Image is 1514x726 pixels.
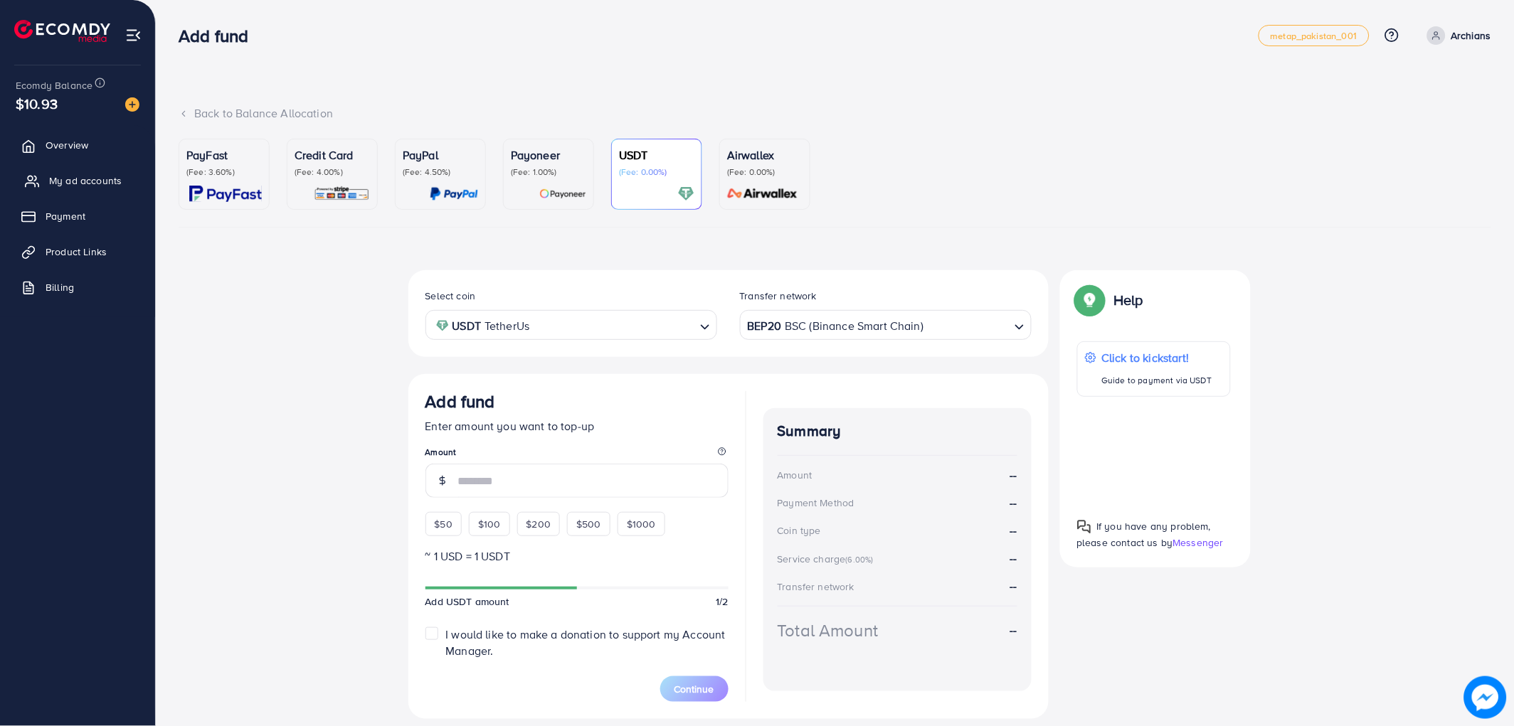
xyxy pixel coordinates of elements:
input: Search for option [925,314,1008,336]
p: (Fee: 0.00%) [619,166,694,178]
span: $10.93 [16,93,58,114]
span: Messenger [1173,535,1224,550]
span: metap_pakistan_001 [1271,31,1357,41]
p: Credit Card [295,146,370,164]
img: image [125,97,139,112]
p: USDT [619,146,694,164]
strong: -- [1010,622,1017,639]
span: My ad accounts [49,174,122,188]
div: Back to Balance Allocation [179,105,1491,122]
p: (Fee: 1.00%) [511,166,586,178]
label: Select coin [425,289,476,303]
span: $1000 [627,517,656,531]
span: Add USDT amount [425,594,509,609]
p: ~ 1 USD = 1 USDT [425,548,729,565]
a: Billing [11,273,144,301]
img: menu [125,27,142,43]
div: Payment Method [778,496,854,510]
a: My ad accounts [11,166,144,195]
strong: -- [1010,550,1017,566]
img: Popup guide [1077,287,1103,313]
p: (Fee: 4.50%) [403,166,478,178]
span: Product Links [46,245,107,259]
p: PayPal [403,146,478,164]
p: (Fee: 0.00%) [727,166,803,178]
span: $500 [576,517,601,531]
img: card [678,186,694,202]
p: (Fee: 4.00%) [295,166,370,178]
img: logo [14,20,110,42]
strong: -- [1010,467,1017,484]
h3: Add fund [425,391,495,412]
a: Payment [11,202,144,230]
span: Ecomdy Balance [16,78,92,92]
span: Overview [46,138,88,152]
strong: -- [1010,523,1017,539]
span: TetherUs [485,316,529,336]
img: card [189,186,262,202]
span: Billing [46,280,74,294]
img: card [723,186,803,202]
p: Enter amount you want to top-up [425,417,729,434]
img: card [314,186,370,202]
img: card [430,186,478,202]
span: I would like to make a donation to support my Account Manager. [445,626,725,658]
p: Click to kickstart! [1102,349,1212,366]
img: image [1464,676,1507,719]
div: Transfer network [778,580,855,594]
span: BSC (Binance Smart Chain) [785,316,923,336]
div: Search for option [740,310,1032,339]
p: PayFast [186,146,262,164]
small: (6.00%) [846,554,874,565]
div: Amount [778,468,812,482]
legend: Amount [425,446,729,464]
a: Archians [1422,26,1491,45]
a: metap_pakistan_001 [1259,25,1370,46]
div: Service charge [778,552,878,566]
p: Airwallex [727,146,803,164]
img: card [539,186,586,202]
img: Popup guide [1077,520,1091,534]
span: $100 [478,517,501,531]
span: $50 [435,517,452,531]
input: Search for option [534,314,694,336]
a: Product Links [11,237,144,266]
span: If you have any problem, please contact us by [1077,519,1212,550]
div: Total Amount [778,618,879,643]
img: coin [436,319,449,332]
strong: USDT [452,316,482,336]
span: 1/2 [716,594,728,609]
strong: BEP20 [748,316,782,336]
p: Payoneer [511,146,586,164]
button: Continue [660,676,729,702]
div: Coin type [778,523,821,538]
span: Payment [46,209,85,223]
p: Guide to payment via USDT [1102,372,1212,389]
strong: -- [1010,495,1017,511]
label: Transfer network [740,289,817,303]
h3: Add fund [179,26,260,46]
span: $200 [526,517,551,531]
p: Help [1114,292,1144,309]
strong: -- [1010,578,1017,594]
h4: Summary [778,422,1017,440]
div: Search for option [425,310,717,339]
p: (Fee: 3.60%) [186,166,262,178]
p: Archians [1451,27,1491,44]
a: Overview [11,131,144,159]
span: Continue [674,682,714,696]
